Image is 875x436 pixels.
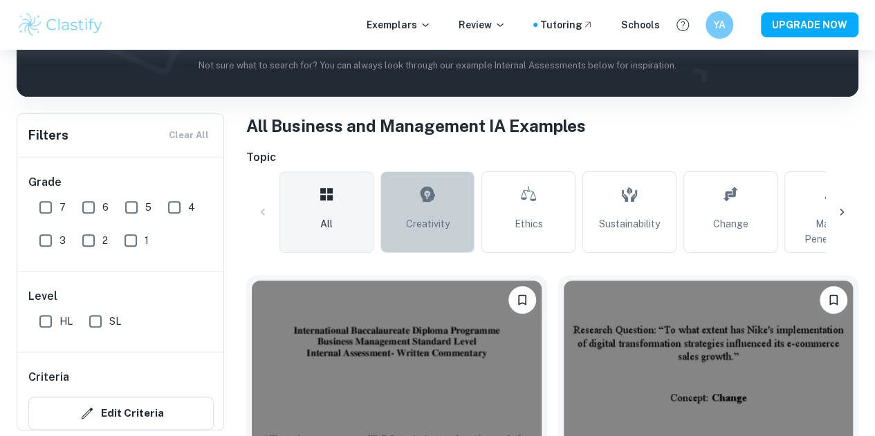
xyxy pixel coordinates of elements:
span: 3 [59,233,66,248]
span: 5 [145,200,151,215]
h6: Criteria [28,369,69,386]
span: 2 [102,233,108,248]
span: Creativity [406,216,450,231]
h6: Level [28,288,214,305]
button: Help and Feedback [671,13,694,37]
h1: All Business and Management IA Examples [246,113,858,138]
button: Bookmark [820,286,847,314]
span: All [320,216,333,231]
button: Edit Criteria [28,397,214,430]
h6: Filters [28,126,68,145]
button: YA [706,11,733,39]
span: HL [59,314,73,329]
h6: Grade [28,174,214,191]
span: Ethics [515,216,543,231]
span: 7 [59,200,66,215]
a: Tutoring [540,17,593,32]
button: Bookmark [508,286,536,314]
span: Market Penetration [791,216,872,247]
h6: Topic [246,149,858,166]
span: 6 [102,200,109,215]
h6: YA [712,17,728,32]
a: Schools [621,17,660,32]
span: 1 [145,233,149,248]
button: UPGRADE NOW [761,12,858,37]
span: Sustainability [599,216,660,231]
p: Exemplars [367,17,431,32]
img: Clastify logo [17,11,104,39]
p: Not sure what to search for? You can always look through our example Internal Assessments below f... [28,59,847,73]
p: Review [459,17,506,32]
span: 4 [188,200,195,215]
span: Change [713,216,748,231]
span: SL [109,314,121,329]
